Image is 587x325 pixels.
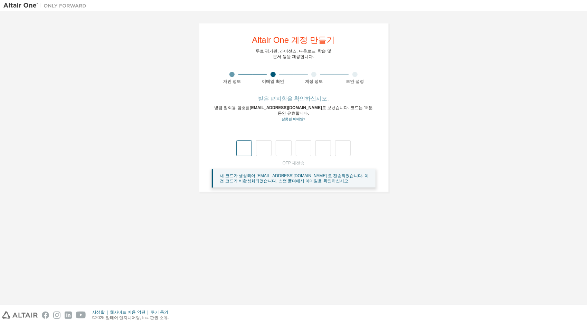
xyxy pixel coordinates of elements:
[294,79,335,84] div: 계정 정보
[250,105,322,110] span: [EMAIL_ADDRESS][DOMAIN_NAME]
[42,312,49,319] img: facebook.svg
[212,97,376,101] div: 받은 편지함을 확인하십시오.
[92,315,172,321] p: ©
[220,173,369,183] span: 새 코드가 생성되어 [EMAIL_ADDRESS][DOMAIN_NAME] 로 전송되었습니다. 이전 코드가 비활성화되었습니다. 스팸 폴더에서 이메일을 확인하십시오.
[334,79,376,84] div: 보안 설정
[212,79,253,84] div: 개인 정보
[53,312,60,319] img: instagram.svg
[92,309,110,315] div: 사생활
[212,105,376,122] div: 방금 일회용 암호를 로 보냈습니다. 코드는 15분 동안 유효합니다.
[256,48,331,59] div: 무료 평가판, 라이선스, 다운로드, 학습 및 문서 등을 제공합니다.
[65,312,72,319] img: linkedin.svg
[151,309,172,315] div: 쿠키 동의
[252,36,335,44] div: Altair One 계정 만들기
[76,312,86,319] img: youtube.svg
[110,309,151,315] div: 웹사이트 이용 약관
[2,312,38,319] img: altair_logo.svg
[253,79,294,84] div: 이메일 확인
[95,315,169,320] font: 2025 알테어 엔지니어링, Inc. 판권 소유.
[3,2,90,9] img: 알테어 원
[282,117,305,121] a: Go back to the registration form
